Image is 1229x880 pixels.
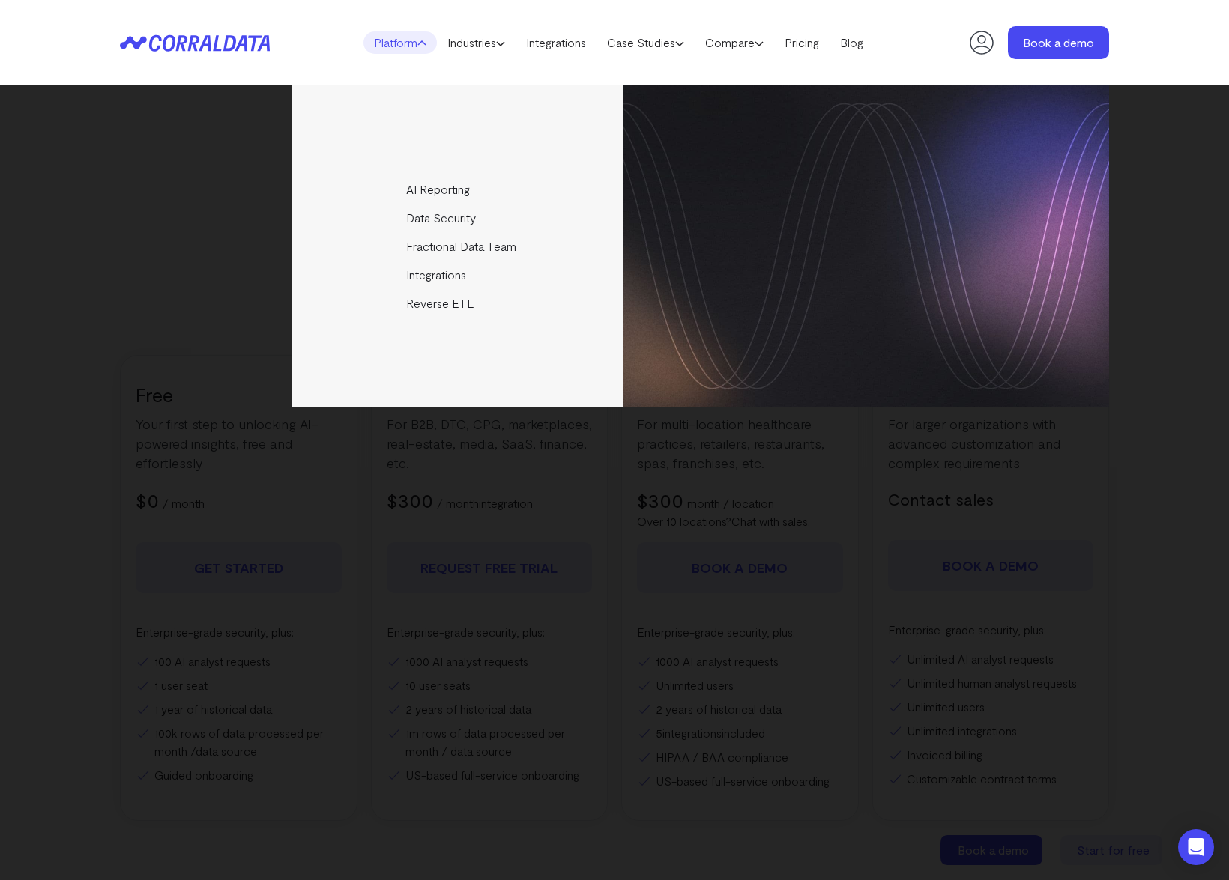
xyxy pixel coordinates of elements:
[1178,829,1214,865] div: Open Intercom Messenger
[437,31,516,54] a: Industries
[516,31,597,54] a: Integrations
[597,31,695,54] a: Case Studies
[292,175,626,204] a: AI Reporting
[292,289,626,318] a: Reverse ETL
[292,232,626,261] a: Fractional Data Team
[774,31,830,54] a: Pricing
[363,31,437,54] a: Platform
[695,31,774,54] a: Compare
[1008,26,1109,59] a: Book a demo
[292,261,626,289] a: Integrations
[830,31,874,54] a: Blog
[292,204,626,232] a: Data Security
